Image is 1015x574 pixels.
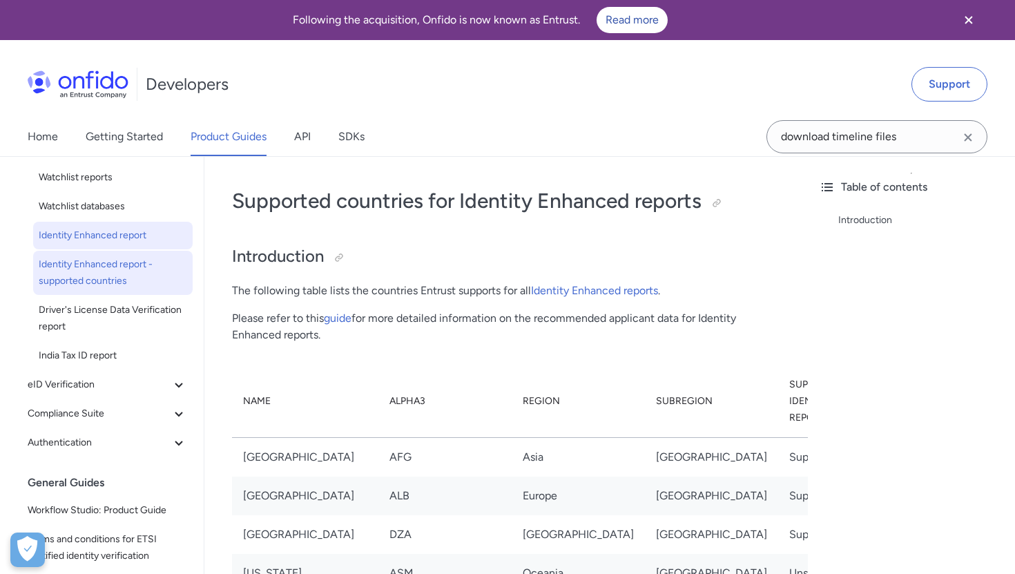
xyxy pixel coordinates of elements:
[28,70,128,98] img: Onfido Logo
[33,222,193,249] a: Identity Enhanced report
[86,117,163,156] a: Getting Started
[778,515,864,554] td: Supported
[10,533,45,567] button: Open Preferences
[232,283,780,299] p: The following table lists the countries Entrust supports for all .
[232,187,780,215] h1: Supported countries for Identity Enhanced reports
[39,256,187,289] span: Identity Enhanced report - supported countries
[645,437,778,477] td: [GEOGRAPHIC_DATA]
[645,477,778,515] td: [GEOGRAPHIC_DATA]
[22,526,193,570] a: Terms and conditions for ETSI certified identity verification
[39,227,187,244] span: Identity Enhanced report
[378,477,512,515] td: ALB
[17,7,943,33] div: Following the acquisition, Onfido is now known as Entrust.
[33,193,193,220] a: Watchlist databases
[378,515,512,554] td: DZA
[512,365,645,438] th: Region
[28,469,198,497] div: General Guides
[22,497,193,524] a: Workflow Studio: Product Guide
[338,117,365,156] a: SDKs
[378,365,512,438] th: Alpha3
[512,515,645,554] td: [GEOGRAPHIC_DATA]
[512,477,645,515] td: Europe
[22,371,193,399] button: eID Verification
[232,437,378,477] td: [GEOGRAPHIC_DATA]
[294,117,311,156] a: API
[232,477,378,515] td: [GEOGRAPHIC_DATA]
[39,169,187,186] span: Watchlist reports
[22,429,193,457] button: Authentication
[33,164,193,191] a: Watchlist reports
[232,310,780,343] p: Please refer to this for more detailed information on the recommended applicant data for Identity...
[819,179,1004,195] div: Table of contents
[191,117,267,156] a: Product Guides
[645,515,778,554] td: [GEOGRAPHIC_DATA]
[28,434,171,451] span: Authentication
[39,198,187,215] span: Watchlist databases
[39,302,187,335] span: Driver's License Data Verification report
[531,284,658,297] a: Identity Enhanced reports
[28,502,187,519] span: Workflow Studio: Product Guide
[28,531,187,564] span: Terms and conditions for ETSI certified identity verification
[22,400,193,428] button: Compliance Suite
[645,365,778,438] th: Subregion
[33,296,193,341] a: Driver's License Data Verification report
[943,3,994,37] button: Close banner
[28,117,58,156] a: Home
[778,477,864,515] td: Supported
[911,67,987,102] a: Support
[28,405,171,422] span: Compliance Suite
[146,73,229,95] h1: Developers
[838,212,1004,229] a: Introduction
[597,7,668,33] a: Read more
[39,347,187,364] span: India Tax ID report
[960,12,977,28] svg: Close banner
[778,437,864,477] td: Supported
[778,365,864,438] th: Supported Identity Report
[232,365,378,438] th: Name
[324,312,351,325] a: guide
[766,120,987,153] input: Onfido search input field
[232,515,378,554] td: [GEOGRAPHIC_DATA]
[28,376,171,393] span: eID Verification
[378,437,512,477] td: AFG
[512,437,645,477] td: Asia
[960,129,976,146] svg: Clear search field button
[232,245,780,269] h2: Introduction
[10,533,45,567] div: Cookie Preferences
[33,251,193,295] a: Identity Enhanced report - supported countries
[33,342,193,370] a: India Tax ID report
